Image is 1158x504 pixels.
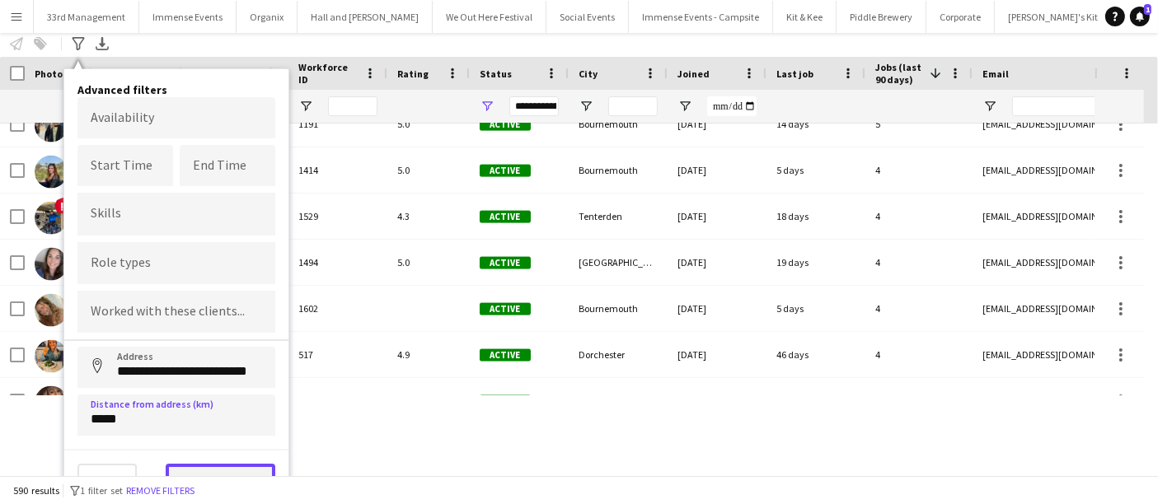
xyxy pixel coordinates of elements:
div: [DATE] [668,378,767,423]
span: Active [480,165,531,177]
span: Jobs (last 90 days) [875,61,923,86]
span: First Name [117,68,167,80]
img: Isobel Haskell [35,340,68,373]
span: Joined [677,68,710,80]
button: Open Filter Menu [480,99,495,114]
div: 4 [865,332,973,377]
div: 5.0 [387,147,470,193]
div: 5 [865,101,973,147]
button: Piddle Brewery [837,1,926,33]
button: 33rd Management [34,1,139,33]
button: Open Filter Menu [677,99,692,114]
span: Last job [776,68,813,80]
button: Kit & Kee [773,1,837,33]
button: Immense Events - Campsite [629,1,773,33]
span: 1 [1144,4,1151,15]
h4: Advanced filters [77,82,275,97]
span: Last Name [208,68,256,80]
span: Status [480,68,512,80]
button: Corporate [926,1,995,33]
app-action-btn: Advanced filters [68,34,88,54]
div: 1414 [288,147,387,193]
div: 5 days [767,147,865,193]
div: [DATE] [668,286,767,331]
div: 4.3 [387,194,470,239]
span: Active [480,257,531,269]
div: Dorchester [569,332,668,377]
img: Eva Aldous [35,156,68,189]
span: ! [54,198,71,214]
span: Photo [35,68,63,80]
img: George O’Callaghan [35,202,68,235]
img: Georgia Field [35,248,68,281]
div: 5.0 [387,240,470,285]
input: Type to search role types... [91,255,262,270]
input: City Filter Input [608,96,658,116]
div: 19 days [767,378,865,423]
img: Kerry Webster [35,386,68,419]
div: 4 [865,240,973,285]
div: Tenterden [569,194,668,239]
button: We Out Here Festival [433,1,546,33]
div: 4 [865,378,973,423]
div: 870 [288,378,387,423]
div: [GEOGRAPHIC_DATA] [569,240,668,285]
input: Type to search skills... [91,207,262,222]
div: 4 [865,147,973,193]
button: [PERSON_NAME]'s Kitchen [995,1,1133,33]
div: Bournemouth [569,378,668,423]
div: 5.0 [387,378,470,423]
div: [DATE] [668,101,767,147]
button: Social Events [546,1,629,33]
div: [DATE] [668,194,767,239]
button: Immense Events [139,1,237,33]
img: Tillie Main [35,110,68,142]
span: Active [480,119,531,131]
button: Open Filter Menu [982,99,997,114]
div: 1529 [288,194,387,239]
button: Open Filter Menu [579,99,593,114]
input: Workforce ID Filter Input [328,96,377,116]
div: 1494 [288,240,387,285]
button: Hall and [PERSON_NAME] [298,1,433,33]
div: 517 [288,332,387,377]
input: Joined Filter Input [707,96,757,116]
div: 5.0 [387,101,470,147]
span: City [579,68,598,80]
button: Open Filter Menu [298,99,313,114]
a: 1 [1130,7,1150,26]
div: [DATE] [668,147,767,193]
span: Rating [397,68,429,80]
span: Active [480,211,531,223]
div: [DATE] [668,332,767,377]
span: Workforce ID [298,61,358,86]
img: Isabella Swatman [35,294,68,327]
div: [DATE] [668,240,767,285]
input: Type to search clients... [91,305,262,320]
span: Active [480,303,531,315]
div: 5 days [767,286,865,331]
div: Bournemouth [569,286,668,331]
div: 4 [865,194,973,239]
div: 19 days [767,240,865,285]
div: Bournemouth [569,101,668,147]
div: 1191 [288,101,387,147]
app-action-btn: Export XLSX [92,34,112,54]
span: Email [982,68,1009,80]
div: 14 days [767,101,865,147]
div: 46 days [767,332,865,377]
div: 1602 [288,286,387,331]
div: 4.9 [387,332,470,377]
span: Active [480,349,531,362]
div: Bournemouth [569,147,668,193]
div: 4 [865,286,973,331]
div: 18 days [767,194,865,239]
button: Organix [237,1,298,33]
